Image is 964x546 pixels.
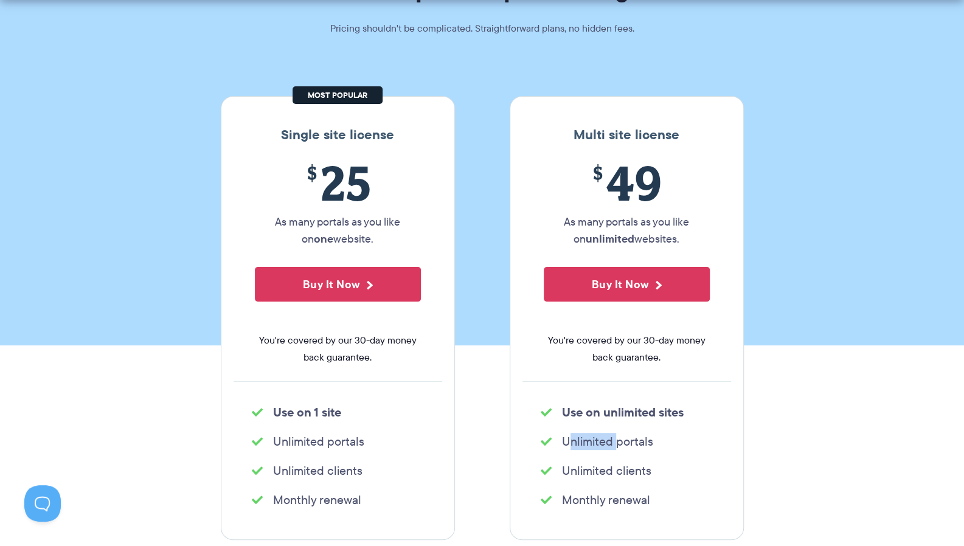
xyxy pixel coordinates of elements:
[544,213,710,247] p: As many portals as you like on websites.
[541,462,713,479] li: Unlimited clients
[255,155,421,210] span: 25
[252,433,424,450] li: Unlimited portals
[300,20,665,37] p: Pricing shouldn't be complicated. Straightforward plans, no hidden fees.
[255,332,421,366] span: You're covered by our 30-day money back guarantee.
[252,491,424,508] li: Monthly renewal
[252,462,424,479] li: Unlimited clients
[541,433,713,450] li: Unlimited portals
[234,127,442,143] h3: Single site license
[24,485,61,522] iframe: Toggle Customer Support
[541,491,713,508] li: Monthly renewal
[586,230,634,247] strong: unlimited
[544,267,710,302] button: Buy It Now
[255,213,421,247] p: As many portals as you like on website.
[522,127,731,143] h3: Multi site license
[255,267,421,302] button: Buy It Now
[562,403,684,421] strong: Use on unlimited sites
[273,403,341,421] strong: Use on 1 site
[544,155,710,210] span: 49
[544,332,710,366] span: You're covered by our 30-day money back guarantee.
[314,230,333,247] strong: one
